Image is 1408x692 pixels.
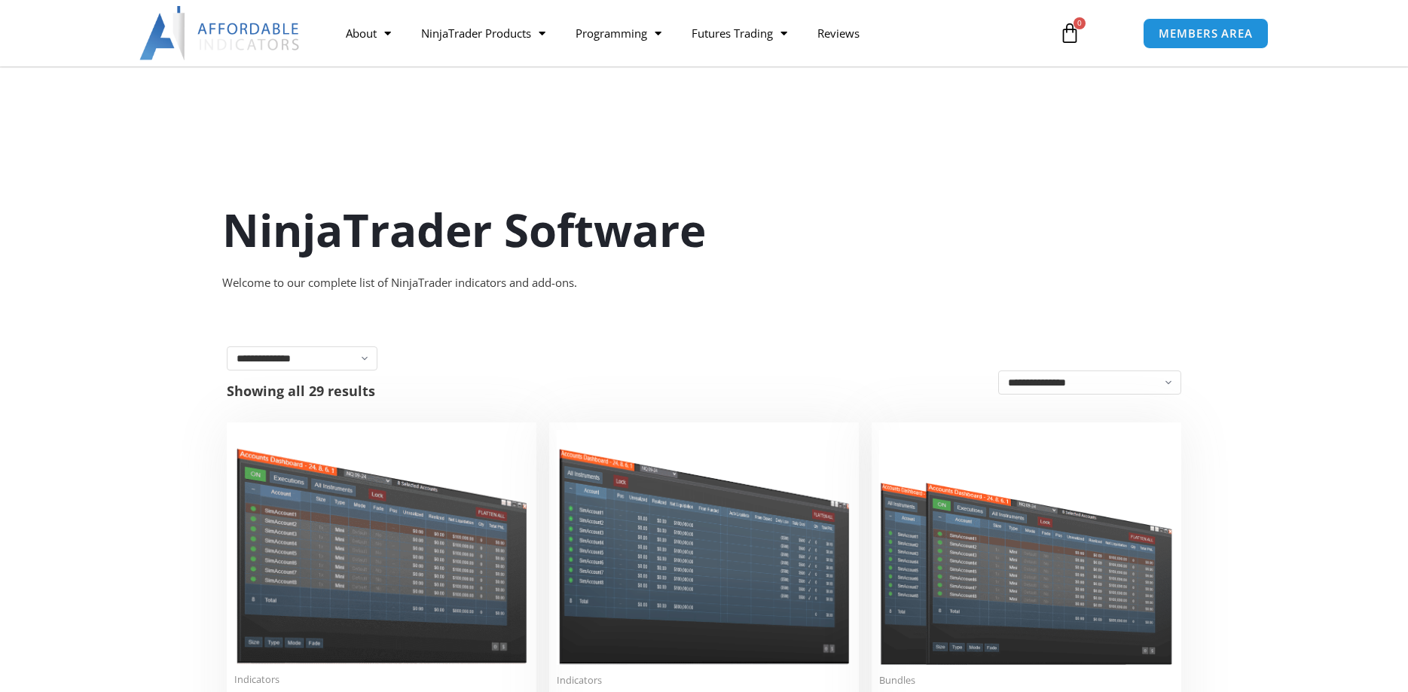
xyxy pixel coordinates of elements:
[557,430,851,664] img: Account Risk Manager
[1037,11,1103,55] a: 0
[227,384,375,398] p: Showing all 29 results
[557,674,851,687] span: Indicators
[331,16,1042,50] nav: Menu
[234,430,529,664] img: Duplicate Account Actions
[406,16,560,50] a: NinjaTrader Products
[560,16,677,50] a: Programming
[677,16,802,50] a: Futures Trading
[222,198,1187,261] h1: NinjaTrader Software
[1074,17,1086,29] span: 0
[998,370,1181,395] select: Shop order
[331,16,406,50] a: About
[222,273,1187,294] div: Welcome to our complete list of NinjaTrader indicators and add-ons.
[1159,28,1253,39] span: MEMBERS AREA
[234,673,529,686] span: Indicators
[802,16,875,50] a: Reviews
[879,430,1174,665] img: Accounts Dashboard Suite
[1143,18,1269,49] a: MEMBERS AREA
[879,674,1174,687] span: Bundles
[139,6,301,60] img: LogoAI | Affordable Indicators – NinjaTrader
